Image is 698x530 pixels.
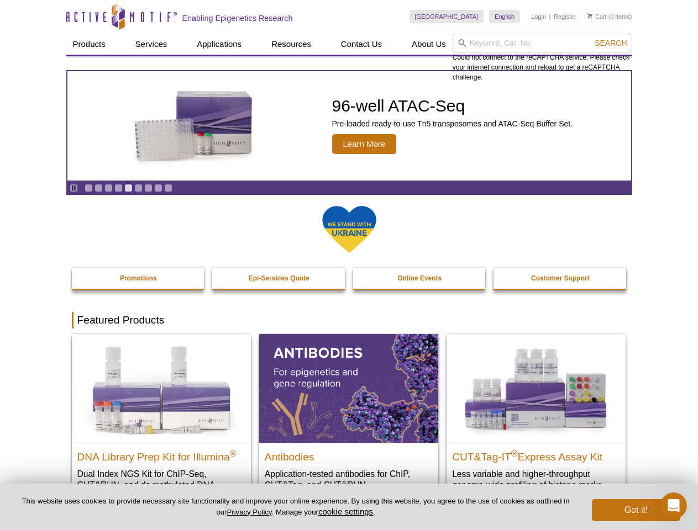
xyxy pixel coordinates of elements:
a: Promotions [72,268,206,289]
a: Products [66,34,112,55]
h2: DNA Library Prep Kit for Illumina [77,446,245,463]
a: DNA Library Prep Kit for Illumina DNA Library Prep Kit for Illumina® Dual Index NGS Kit for ChIP-... [72,334,251,512]
input: Keyword, Cat. No. [453,34,632,52]
p: This website uses cookies to provide necessary site functionality and improve your online experie... [18,496,574,517]
a: Go to slide 8 [154,184,162,192]
a: Resources [265,34,318,55]
iframe: Intercom live chat [660,492,687,519]
img: Your Cart [587,13,592,19]
article: 96-well ATAC-Seq [67,71,631,181]
p: Dual Index NGS Kit for ChIP-Seq, CUT&RUN, and ds methylated DNA assays. [77,468,245,502]
strong: Online Events [397,274,442,282]
a: Services [129,34,174,55]
a: Contact Us [334,34,389,55]
a: Go to slide 2 [95,184,103,192]
p: Application-tested antibodies for ChIP, CUT&Tag, and CUT&RUN. [265,468,433,491]
button: Got it! [592,499,680,521]
strong: Epi-Services Quote [249,274,309,282]
a: Go to slide 3 [104,184,113,192]
a: Go to slide 1 [85,184,93,192]
a: CUT&Tag-IT® Express Assay Kit CUT&Tag-IT®Express Assay Kit Less variable and higher-throughput ge... [447,334,626,501]
a: Privacy Policy [227,508,271,516]
a: Customer Support [494,268,627,289]
a: [GEOGRAPHIC_DATA] [410,10,484,23]
sup: ® [511,448,518,458]
a: Applications [190,34,248,55]
div: Could not connect to the reCAPTCHA service. Please check your internet connection and reload to g... [453,34,632,82]
a: Go to slide 6 [134,184,143,192]
h2: Antibodies [265,446,433,463]
a: Go to slide 4 [114,184,123,192]
button: Search [591,38,630,48]
a: Go to slide 7 [144,184,153,192]
a: English [489,10,520,23]
a: Toggle autoplay [70,184,78,192]
a: Go to slide 9 [164,184,172,192]
a: Cart [587,13,607,20]
h2: Enabling Epigenetics Research [182,13,293,23]
a: Active Motif Kit photo 96-well ATAC-Seq Pre-loaded ready-to-use Tn5 transposomes and ATAC-Seq Buf... [67,71,631,181]
p: Less variable and higher-throughput genome-wide profiling of histone marks​. [452,468,620,491]
a: Go to slide 5 [124,184,133,192]
a: Online Events [353,268,487,289]
a: Epi-Services Quote [212,268,346,289]
li: | [549,10,551,23]
h2: Featured Products [72,312,627,328]
strong: Promotions [120,274,157,282]
sup: ® [230,448,237,458]
button: cookie settings [318,507,373,516]
span: Search [595,39,627,47]
li: (0 items) [587,10,632,23]
a: Login [531,13,546,20]
a: About Us [405,34,453,55]
strong: Customer Support [531,274,589,282]
a: Register [554,13,576,20]
img: All Antibodies [259,334,438,442]
span: Learn More [332,134,397,154]
h2: CUT&Tag-IT Express Assay Kit [452,446,620,463]
img: DNA Library Prep Kit for Illumina [72,334,251,442]
img: We Stand With Ukraine [322,205,377,254]
a: All Antibodies Antibodies Application-tested antibodies for ChIP, CUT&Tag, and CUT&RUN. [259,334,438,501]
img: Active Motif Kit photo [125,84,263,167]
img: CUT&Tag-IT® Express Assay Kit [447,334,626,442]
h2: 96-well ATAC-Seq [332,98,573,114]
p: Pre-loaded ready-to-use Tn5 transposomes and ATAC-Seq Buffer Set. [332,119,573,129]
